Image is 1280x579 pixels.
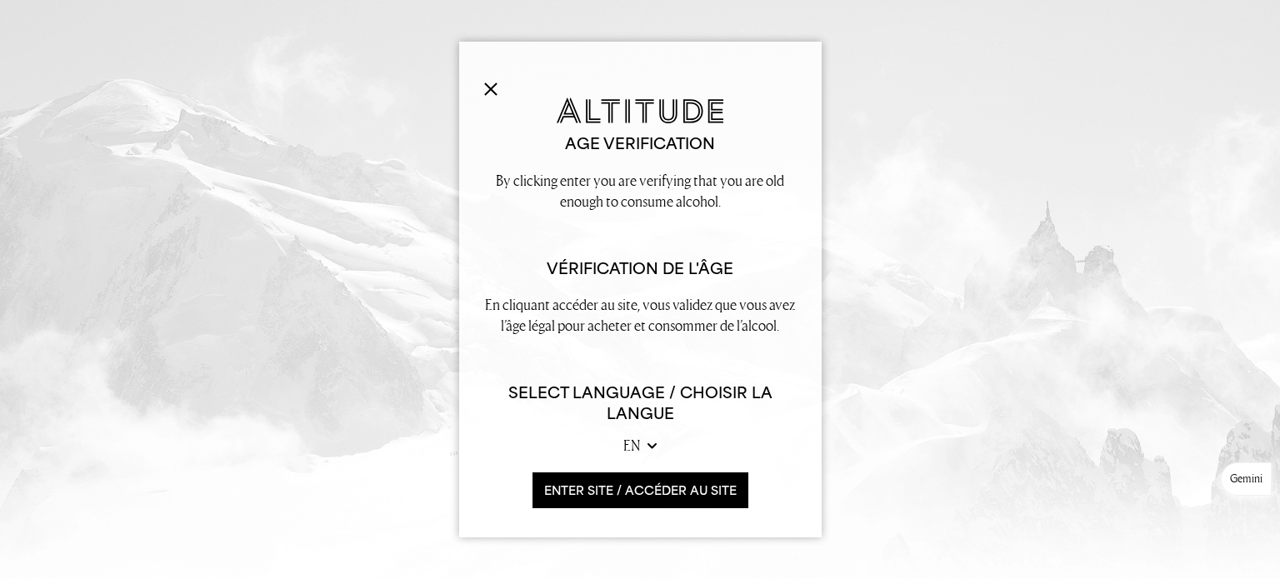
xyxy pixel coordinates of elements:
[557,97,723,123] img: Altitude Gin
[484,82,497,96] img: Close
[484,382,797,424] h6: Select Language / Choisir la langue
[484,258,797,279] h2: Vérification de l'âge
[484,133,797,154] h2: Age verification
[484,294,797,336] p: En cliquant accéder au site, vous validez que vous avez l’âge légal pour acheter et consommer de ...
[1221,462,1272,496] div: Gemini
[532,472,748,508] button: ENTER SITE / accéder au site
[484,170,797,212] p: By clicking enter you are verifying that you are old enough to consume alcohol.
